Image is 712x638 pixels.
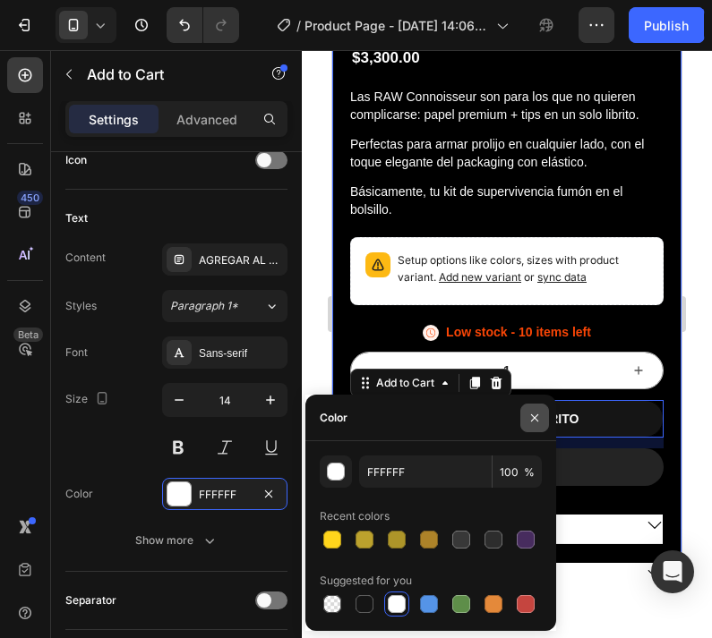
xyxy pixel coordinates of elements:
span: / [296,16,301,35]
span: or [189,220,254,234]
div: Size [65,387,113,412]
div: Publish [644,16,689,35]
span: Add new variant [107,220,189,234]
p: Advanced [176,110,237,129]
div: Add to Cart [40,325,106,341]
div: Undo/Redo [167,7,239,43]
div: FFFFFF [199,487,251,503]
div: Font [65,345,88,361]
span: Product Page - [DATE] 14:06:48 [305,16,489,35]
div: Color [65,486,93,502]
div: Icon [65,152,87,168]
input: Eg: FFFFFF [359,455,492,488]
span: Básicamente, tu kit de supervivencia fumón en el bolsillo. [18,134,290,166]
div: AGREGAR AL CARRITO [199,252,283,268]
button: increment [282,302,330,338]
p: Shipping [45,467,99,483]
p: Low stock - 10 items left [114,274,259,290]
p: Setup options like colors, sizes with product variant. [65,202,316,236]
div: Rich Text Editor. Editing area: main [103,361,247,377]
div: Separator [65,592,116,608]
div: 450 [17,191,43,205]
button: Paragraph 1* [162,290,287,322]
button: Publish [629,7,704,43]
input: quantity [67,302,282,338]
span: Perfectas para armar prolijo en cualquier lado, con el toque elegante del packaging con elástico. [18,87,312,119]
button: Show more [65,524,287,557]
div: Show more [135,532,219,549]
button: decrement [19,302,67,338]
p: 100% Money-Back [45,515,154,532]
p: Settings [89,110,139,129]
div: Sans-serif [199,345,283,362]
div: Open Intercom Messenger [651,550,694,593]
button: SHOP NOW [18,398,331,436]
div: Color [320,410,347,426]
iframe: Design area [332,50,682,577]
div: Content [65,250,106,266]
div: Styles [65,298,97,314]
span: sync data [205,220,254,234]
div: Suggested for you [320,573,412,589]
div: Recent colors [320,508,390,524]
div: Text [65,210,88,226]
span: Las RAW Connoisseur son para los que no quieren complicarse: papel premium + tips en un solo libr... [18,39,307,72]
div: Beta [13,328,43,342]
button: AGREGAR AL CARRITO [18,350,331,387]
div: SHOP NOW [140,407,210,426]
p: AGREGAR AL CARRITO [103,361,247,377]
p: Add to Cart [87,64,239,85]
span: % [524,464,535,481]
span: Paragraph 1* [170,298,238,314]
